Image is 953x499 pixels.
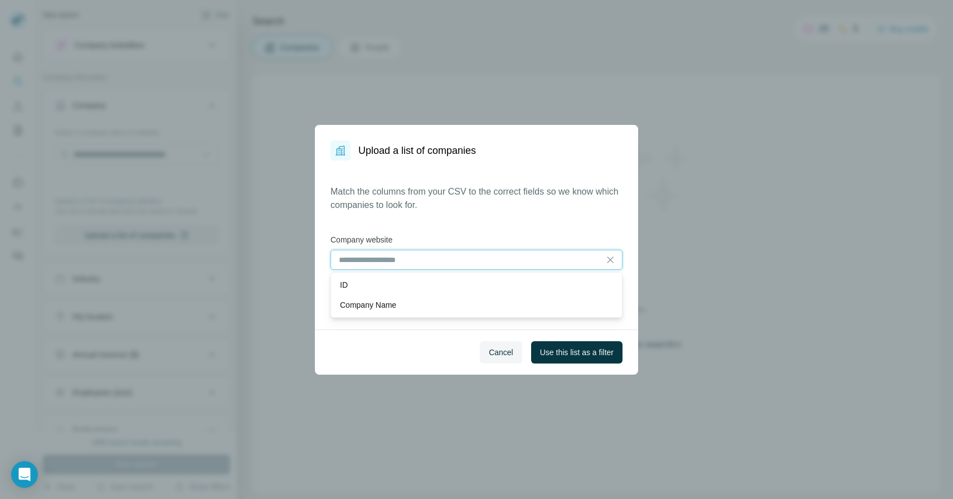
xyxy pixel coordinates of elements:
[358,143,476,158] h1: Upload a list of companies
[330,234,623,245] label: Company website
[540,347,614,358] span: Use this list as a filter
[340,279,348,290] p: ID
[480,341,522,364] button: Cancel
[531,341,623,364] button: Use this list as a filter
[489,347,513,358] span: Cancel
[11,461,38,488] div: Open Intercom Messenger
[330,185,623,212] p: Match the columns from your CSV to the correct fields so we know which companies to look for.
[340,299,396,311] p: Company Name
